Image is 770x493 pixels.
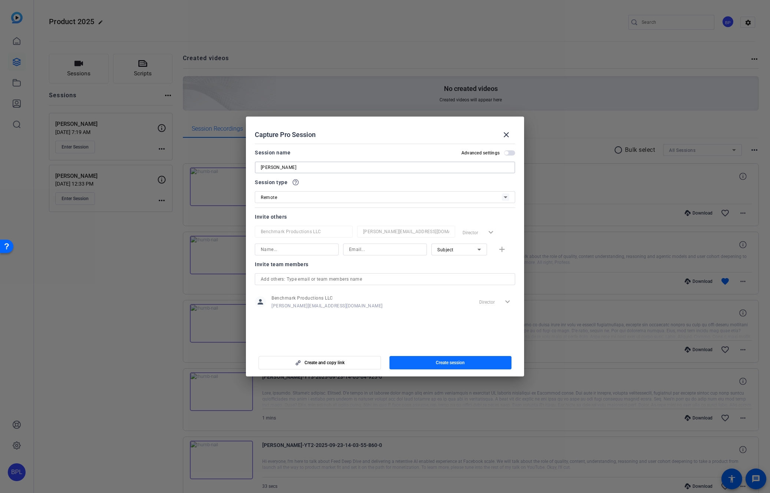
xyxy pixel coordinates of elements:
input: Email... [349,245,421,254]
mat-icon: person [255,296,266,307]
span: Subject [437,247,454,252]
button: Create session [389,356,512,369]
mat-icon: help_outline [292,179,299,186]
span: Remote [261,195,277,200]
button: Create and copy link [259,356,381,369]
input: Name... [261,245,333,254]
input: Name... [261,227,347,236]
input: Add others: Type email or team members name [261,275,509,284]
div: Capture Pro Session [255,126,515,144]
div: Session name [255,148,290,157]
input: Email... [363,227,449,236]
div: Invite others [255,212,515,221]
h2: Advanced settings [461,150,500,156]
input: Enter Session Name [261,163,509,172]
span: Benchmark Productions LLC [272,295,383,301]
mat-icon: close [502,130,511,139]
span: Create and copy link [305,360,345,366]
span: Session type [255,178,287,187]
span: [PERSON_NAME][EMAIL_ADDRESS][DOMAIN_NAME] [272,303,383,309]
span: Create session [436,360,465,366]
div: Invite team members [255,260,515,269]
